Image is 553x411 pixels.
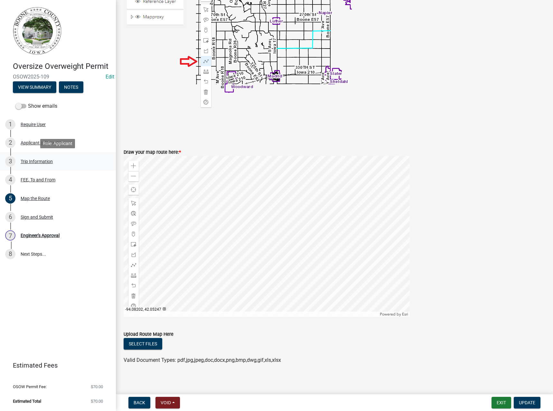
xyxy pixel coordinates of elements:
[91,385,103,389] span: $70.00
[514,397,540,408] button: Update
[21,233,60,238] div: Engineer's Approval
[21,215,53,219] div: Sign and Submit
[106,74,114,80] wm-modal-confirm: Edit Application Number
[124,150,181,155] label: Draw your map route here:
[124,332,173,337] label: Upload Route Map Here
[13,7,62,55] img: Boone County, Iowa
[155,397,180,408] button: Void
[128,161,139,171] div: Zoom in
[519,400,535,405] span: Update
[124,357,281,363] span: Valid Document Types: pdf,jpg,jpeg,doc,docx,png,bmp,dwg,gif,xls,xlsx
[21,196,50,201] div: Map the Route
[59,85,83,90] wm-modal-confirm: Notes
[5,175,15,185] div: 4
[5,249,15,259] div: 8
[15,102,57,110] label: Show emails
[5,359,106,372] a: Estimated Fees
[134,400,145,405] span: Back
[59,81,83,93] button: Notes
[5,138,15,148] div: 2
[106,74,114,80] a: Edit
[13,385,47,389] span: OSOW Permit Fee:
[5,156,15,167] div: 3
[13,62,111,71] h4: Oversize Overweight Permit
[5,193,15,204] div: 5
[5,119,15,130] div: 1
[21,122,46,127] div: Require User
[13,399,41,403] span: Estimated Total
[124,338,162,350] button: Select files
[5,212,15,222] div: 6
[13,74,103,80] span: OSOW2025-109
[161,400,171,405] span: Void
[128,171,139,181] div: Zoom out
[40,139,75,148] div: Role: Applicant
[402,312,408,316] a: Esri
[128,397,150,408] button: Back
[5,230,15,241] div: 7
[21,141,64,145] div: Applicant Information
[378,312,410,317] div: Powered by
[492,397,511,408] button: Exit
[91,399,103,403] span: $70.00
[128,185,139,195] div: Find my location
[13,85,56,90] wm-modal-confirm: Summary
[13,81,56,93] button: View Summary
[21,159,53,164] div: Trip Information
[21,178,55,182] div: FEE, To and From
